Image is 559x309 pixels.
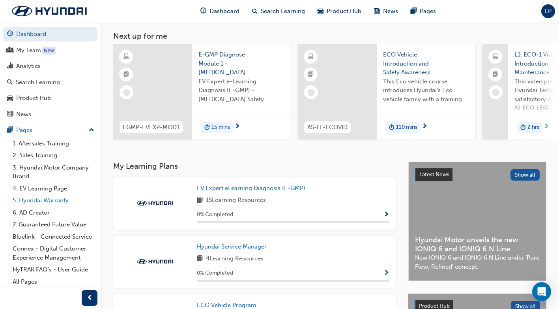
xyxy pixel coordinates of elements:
a: My Team [3,43,97,58]
span: news-icon [7,111,13,118]
div: News [16,110,31,119]
span: pages-icon [7,127,13,134]
span: guage-icon [200,6,206,16]
span: news-icon [374,6,380,16]
a: 5. Hyundai Warranty [9,194,97,207]
a: HyTRAK FAQ's - User Guide [9,264,97,276]
span: next-icon [234,123,240,130]
span: car-icon [7,95,13,102]
a: car-iconProduct Hub [311,3,368,19]
span: 110 mins [396,123,417,132]
span: Hyundai Motor unveils the new IONIQ 6 and IONIQ 6 N Line [415,236,540,253]
span: Dashboard [209,7,239,16]
span: learningResourceType_ELEARNING-icon [123,52,129,62]
a: Search Learning [3,75,97,90]
a: news-iconNews [368,3,404,19]
span: 2 hrs [527,123,539,132]
a: Hyundai Service Manager [197,242,270,251]
a: Connex - Digital Customer Experience Management [9,243,97,264]
div: My Team [16,46,41,55]
span: Hyundai Service Manager [197,243,267,250]
span: learningRecordVerb_NONE-icon [308,89,315,96]
button: LP [541,4,555,18]
span: laptop-icon [493,52,498,62]
button: Pages [3,123,97,138]
a: 7. Guaranteed Future Value [9,219,97,231]
span: duration-icon [520,122,526,133]
a: 3. Hyundai Motor Company Brand [9,162,97,183]
span: EV Expert e-Learning Diagnosis (E-GMP) - [MEDICAL_DATA] Safety. [198,77,284,104]
span: EGMP-EVEXP-MOD1 [123,123,179,132]
div: Search Learning [16,78,60,87]
button: Show Progress [383,210,389,220]
span: Product Hub [327,7,361,16]
a: Latest NewsShow all [415,168,540,181]
a: Bluelink - Connected Service [9,231,97,243]
a: guage-iconDashboard [194,3,246,19]
span: duration-icon [204,122,210,133]
span: next-icon [422,123,428,130]
a: EGMP-EVEXP-MOD1E-GMP Diagnose Module 1 - [MEDICAL_DATA] SafetyEV Expert e-Learning Diagnosis (E-G... [113,44,291,139]
span: Latest News [419,171,449,178]
span: 0 % Completed [197,210,233,219]
a: News [3,107,97,122]
span: AS-FL-ECOVID [307,123,348,132]
span: booktick-icon [123,70,129,80]
a: Analytics [3,59,97,73]
span: book-icon [197,254,203,264]
a: 1. Aftersales Training [9,138,97,150]
a: 2. Sales Training [9,149,97,162]
div: Open Intercom Messenger [532,282,551,301]
span: learningRecordVerb_NONE-icon [492,89,499,96]
button: Show Progress [383,268,389,278]
span: chart-icon [7,63,13,70]
span: learningResourceType_ELEARNING-icon [308,52,314,62]
span: guage-icon [7,31,13,38]
span: E-GMP Diagnose Module 1 - [MEDICAL_DATA] Safety [198,50,284,77]
a: Dashboard [3,27,97,41]
button: DashboardMy TeamAnalyticsSearch LearningProduct HubNews [3,25,97,123]
img: Trak [133,199,177,207]
span: prev-icon [87,293,93,303]
img: Trak [4,3,95,19]
div: Pages [16,126,32,135]
a: EV Expert eLearning Diagnosis (E-GMP) [197,184,308,193]
span: up-icon [89,125,94,136]
a: 6. AD Creator [9,207,97,219]
div: Analytics [16,62,41,71]
span: News [383,7,398,16]
span: New IONIQ 6 and IONIQ 6 N Line under ‘Pure Flow, Refined’ concept. [415,253,540,271]
span: Search Learning [261,7,305,16]
a: 4. EV Learning Page [9,183,97,195]
h3: Next up for me [101,32,559,41]
div: Product Hub [16,94,51,103]
span: LP [545,7,552,16]
a: pages-iconPages [404,3,442,19]
span: 15 Learning Resources [206,196,266,205]
span: ECO Vehicle Program [197,301,256,309]
img: Trak [133,258,177,266]
span: learningRecordVerb_NONE-icon [123,89,130,96]
span: 15 mins [211,123,230,132]
span: booktick-icon [493,70,498,80]
span: ECO Vehicle Introduction and Safety Awareness [383,50,469,77]
span: people-icon [7,47,13,54]
div: Tooltip anchor [42,47,56,55]
span: search-icon [7,79,13,86]
span: Pages [420,7,436,16]
a: Latest NewsShow allHyundai Motor unveils the new IONIQ 6 and IONIQ 6 N LineNew IONIQ 6 and IONIQ ... [408,162,546,281]
span: Show Progress [383,211,389,219]
span: Show Progress [383,270,389,277]
a: All Pages [9,276,97,288]
span: book-icon [197,196,203,205]
span: 4 Learning Resources [206,254,264,264]
h3: My Learning Plans [113,162,396,171]
span: EV Expert eLearning Diagnosis (E-GMP) [197,185,305,192]
span: 0 % Completed [197,269,233,278]
span: booktick-icon [308,70,314,80]
span: duration-icon [389,122,394,133]
a: Product Hub [3,91,97,106]
span: search-icon [252,6,258,16]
